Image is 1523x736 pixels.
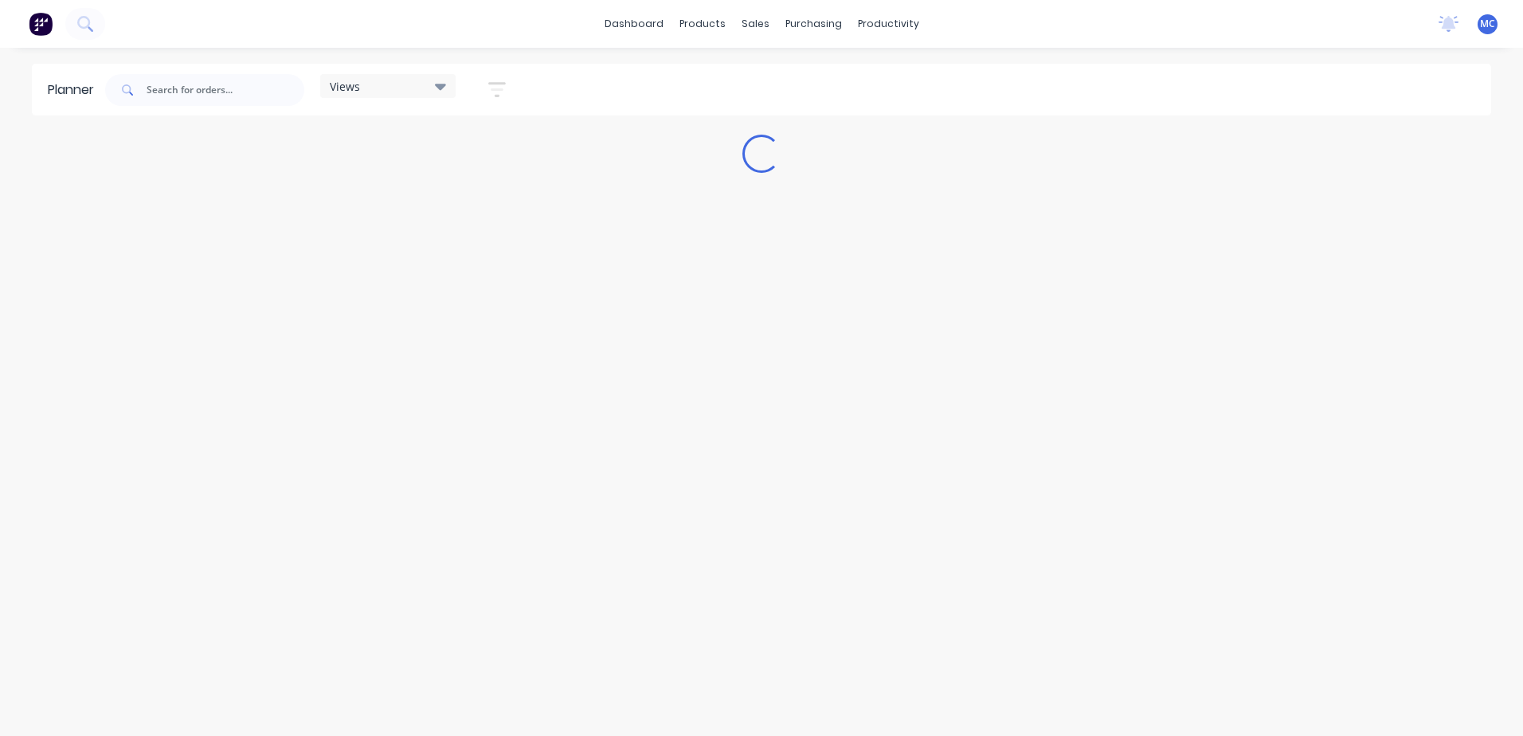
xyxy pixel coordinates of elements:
[734,12,777,36] div: sales
[48,80,102,100] div: Planner
[1480,17,1495,31] span: MC
[29,12,53,36] img: Factory
[671,12,734,36] div: products
[777,12,850,36] div: purchasing
[147,74,304,106] input: Search for orders...
[330,78,360,95] span: Views
[850,12,927,36] div: productivity
[597,12,671,36] a: dashboard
